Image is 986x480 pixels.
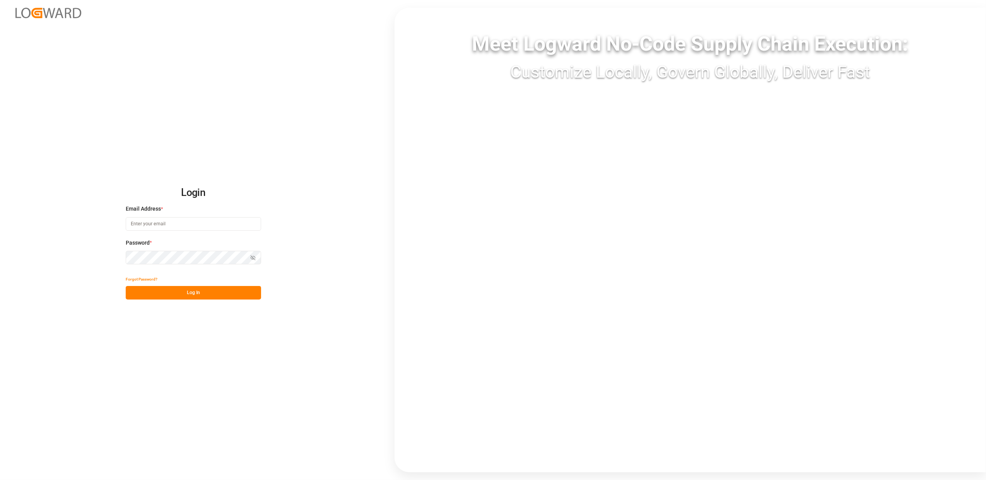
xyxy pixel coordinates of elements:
img: Logward_new_orange.png [15,8,81,18]
span: Email Address [126,205,161,213]
div: Customize Locally, Govern Globally, Deliver Fast [395,59,986,85]
input: Enter your email [126,217,261,231]
button: Forgot Password? [126,272,157,286]
h2: Login [126,180,261,205]
div: Meet Logward No-Code Supply Chain Execution: [395,29,986,59]
span: Password [126,239,150,247]
button: Log In [126,286,261,300]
